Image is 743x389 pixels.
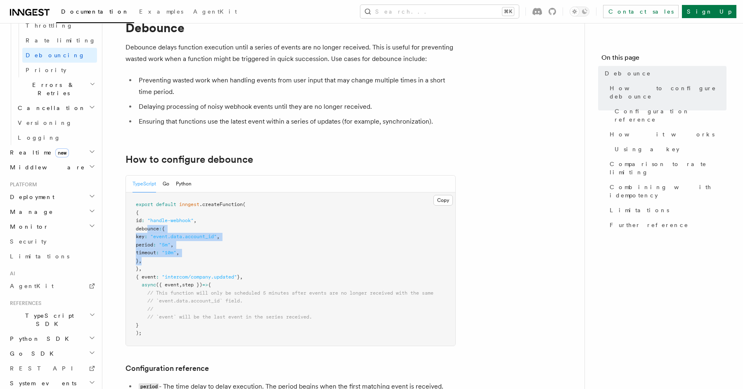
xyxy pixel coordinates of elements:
button: Deployment [7,190,97,204]
span: Security [10,238,47,245]
span: { [136,210,139,216]
a: AgentKit [188,2,242,22]
span: "5m" [159,242,170,248]
span: => [202,282,208,288]
a: How to configure debounce [125,154,253,165]
span: Examples [139,8,183,15]
span: Deployment [7,193,54,201]
span: // [147,306,153,312]
button: Toggle dark mode [570,7,589,16]
span: Debounce [605,69,651,77]
span: .createFunction [199,202,243,207]
button: Middleware [7,160,97,175]
span: , [139,258,142,264]
span: Throttling [26,22,73,29]
button: Python SDK [7,331,97,346]
span: How it works [610,130,715,138]
span: debounce [136,226,159,232]
button: Realtimenew [7,145,97,160]
span: "10m" [162,250,176,255]
span: System events [7,379,76,387]
span: inngest [179,202,199,207]
button: Search...⌘K [360,5,519,18]
span: AgentKit [10,283,54,289]
span: How to configure debounce [610,84,726,101]
button: Errors & Retries [14,77,97,101]
a: How to configure debounce [606,81,726,104]
li: Delaying processing of noisy webhook events until they are no longer received. [136,101,456,112]
a: Examples [134,2,188,22]
a: Priority [22,63,97,77]
span: Middleware [7,163,85,171]
span: Limitations [10,253,69,260]
a: Configuration reference [611,104,726,127]
a: Rate limiting [22,33,97,48]
button: Monitor [7,219,97,234]
button: TypeScript SDK [7,308,97,331]
a: REST API [7,361,97,376]
span: Cancellation [14,104,86,112]
a: Debounce [601,66,726,81]
span: Monitor [7,223,49,231]
span: Priority [26,67,66,73]
a: Security [7,234,97,249]
span: Realtime [7,148,69,157]
span: Platform [7,181,37,188]
span: : [153,242,156,248]
a: Using a key [611,142,726,157]
a: Further reference [606,218,726,232]
span: Versioning [18,120,72,126]
button: TypeScript [133,176,156,192]
span: : [144,234,147,239]
button: Go [163,176,169,192]
a: How it works [606,127,726,142]
span: Combining with idempotency [610,183,726,199]
span: Using a key [615,145,679,153]
a: Configuration reference [125,363,209,374]
span: default [156,202,176,207]
span: timeout [136,250,156,255]
button: Manage [7,204,97,219]
a: AgentKit [7,279,97,293]
span: ({ event [156,282,179,288]
a: Contact sales [603,5,679,18]
span: id [136,218,142,223]
a: Limitations [7,249,97,264]
span: , [139,266,142,272]
span: "intercom/company.updated" [162,274,237,280]
a: Combining with idempotency [606,180,726,203]
span: Configuration reference [615,107,726,124]
span: { event [136,274,156,280]
h4: On this page [601,53,726,66]
button: Copy [433,195,453,206]
span: } [136,258,139,264]
span: { [208,282,211,288]
span: { [162,226,165,232]
span: ( [243,202,246,207]
span: : [159,226,162,232]
span: : [156,250,159,255]
span: "handle-webhook" [147,218,194,223]
a: Limitations [606,203,726,218]
span: TypeScript SDK [7,312,89,328]
span: async [142,282,156,288]
span: Manage [7,208,53,216]
span: : [156,274,159,280]
kbd: ⌘K [502,7,514,16]
span: REST API [10,365,80,372]
span: Comparison to rate limiting [610,160,726,176]
button: Cancellation [14,101,97,115]
span: , [194,218,196,223]
button: Go SDK [7,346,97,361]
span: // `event.data.account_id` field. [147,298,243,304]
span: AI [7,270,15,277]
span: Go SDK [7,349,59,358]
span: new [55,148,69,157]
span: Documentation [61,8,129,15]
span: Limitations [610,206,669,214]
a: Logging [14,130,97,145]
span: Rate limiting [26,37,96,44]
a: Sign Up [682,5,736,18]
a: Versioning [14,115,97,130]
a: Debouncing [22,48,97,63]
